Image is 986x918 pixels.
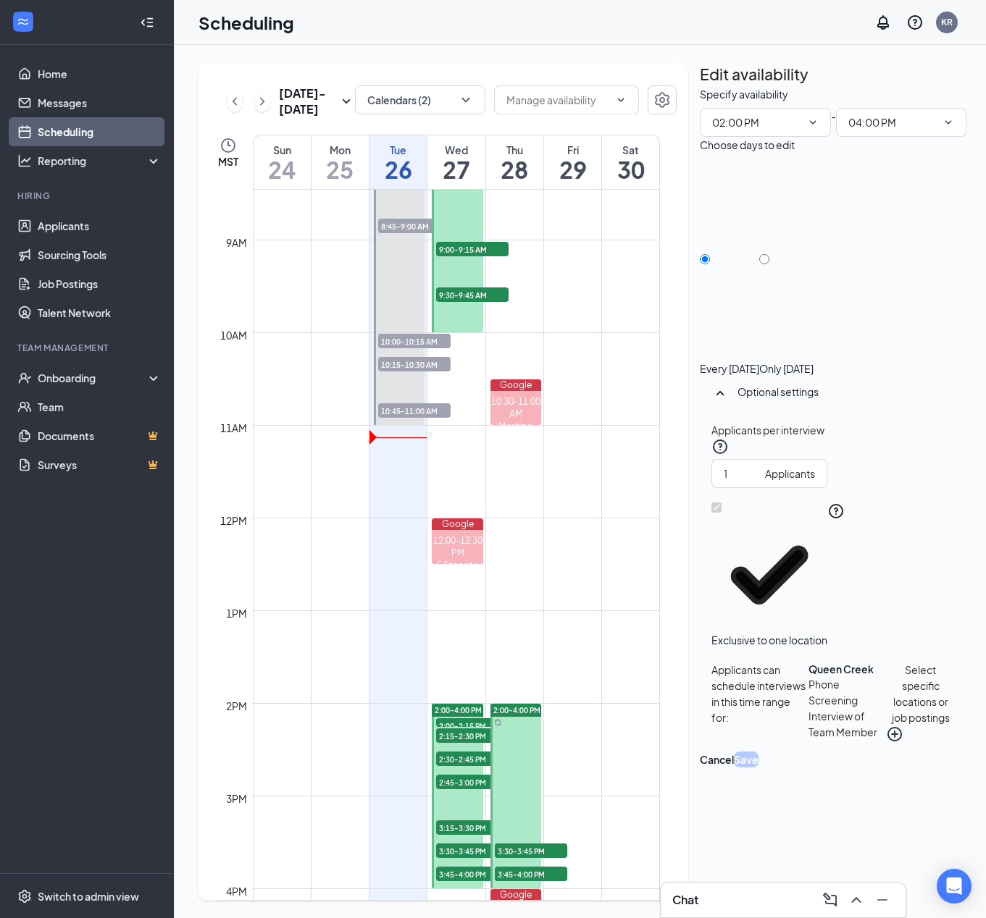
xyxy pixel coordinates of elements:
input: Manage availability [506,92,609,108]
div: 12:00-12:30 PM [432,534,482,559]
svg: Sync [494,719,501,726]
svg: QuestionInfo [827,502,845,520]
a: August 25, 2025 [312,135,369,189]
a: Talent Network [38,298,162,327]
a: Applicants [38,211,162,240]
svg: Clock [220,137,237,154]
span: 2:45-3:00 PM [436,775,509,789]
a: August 28, 2025 [486,135,543,189]
div: Switch to admin view [38,889,139,904]
div: KR [941,16,953,28]
div: Hiring [17,190,159,202]
span: 2:15-2:30 PM [436,728,509,743]
h2: Edit availability [700,62,809,86]
span: 2:00-4:00 PM [435,705,482,715]
a: Sourcing Tools [38,240,162,269]
span: 10:15-10:30 AM [378,357,451,371]
svg: Checkmark [711,517,827,633]
h1: 29 [544,157,601,182]
button: Save [734,751,759,767]
div: Wed [427,143,485,157]
svg: PlusCircle [886,725,903,743]
span: 8:45-9:00 AM [378,219,451,233]
svg: UserCheck [17,371,32,385]
a: Messages [38,88,162,117]
div: Open Intercom Messenger [937,869,972,904]
div: Applicants [765,466,815,481]
a: SurveysCrown [38,450,162,479]
button: Calendars (2)ChevronDown [355,85,485,114]
svg: ChevronDown [615,94,627,106]
div: Mon [312,143,369,157]
h1: 26 [369,157,427,182]
svg: Notifications [874,14,892,31]
svg: ChevronDown [807,117,819,128]
div: Choose days to edit [700,137,795,153]
div: Onboarding [38,371,149,385]
span: 3:45-4:00 PM [436,867,509,881]
a: August 27, 2025 [427,135,485,189]
div: 10am [217,327,250,343]
a: August 26, 2025 [369,135,427,189]
div: 2pm [223,698,250,714]
button: Cancel [700,751,734,767]
span: 10:00-10:15 AM [378,334,451,348]
h1: 27 [427,157,485,182]
a: August 24, 2025 [254,135,311,189]
div: Google [490,379,541,391]
div: 9am [223,235,250,250]
span: 3:30-3:45 PM [436,843,509,858]
div: Exclusive to one location [711,633,827,647]
h1: 24 [254,157,311,182]
div: 3pm [223,791,250,807]
div: Applicants can schedule interviews in this time range for: [711,662,809,743]
div: 4pm [223,883,250,899]
span: 9:30-9:45 AM [436,287,509,302]
div: Google [490,889,541,901]
button: ChevronRight [254,90,270,112]
div: Applicants per interview [711,422,955,438]
svg: SmallChevronUp [711,384,729,402]
div: 10:30-11:00 AM [490,395,541,420]
button: ComposeMessage [819,888,842,911]
span: 3:30-3:45 PM [495,843,567,858]
a: Job Postings [38,269,162,298]
div: Google [432,518,482,530]
div: Team Management [17,342,159,354]
input: Exclusive to one location [711,502,722,513]
div: Tue [369,143,427,157]
span: 10:45-11:00 AM [378,403,451,418]
a: Home [38,59,162,88]
a: DocumentsCrown [38,421,162,450]
div: Sun [254,143,311,157]
div: Fri [544,143,601,157]
svg: ChevronUp [848,891,865,909]
div: - [700,108,966,137]
div: Optional settings [738,384,955,399]
svg: QuestionInfo [906,14,924,31]
a: August 29, 2025 [544,135,601,189]
h1: 25 [312,157,369,182]
svg: Analysis [17,153,32,168]
span: MST [218,154,238,169]
svg: Settings [653,91,671,109]
div: 12pm [217,513,250,529]
svg: SmallChevronDown [338,93,355,110]
button: Minimize [871,888,894,911]
div: Only [DATE] [759,361,814,376]
svg: QuestionInfo [711,438,729,455]
div: Thu [486,143,543,157]
h3: [DATE] - [DATE] [279,85,338,117]
button: Settings [648,85,677,114]
svg: ComposeMessage [822,891,839,909]
button: Select specific locations or job postingsPlusCircle [886,662,955,743]
a: Team [38,392,162,421]
button: ChevronUp [845,888,868,911]
div: Reporting [38,153,162,168]
svg: ChevronDown [459,93,473,107]
svg: ChevronLeft [227,93,242,110]
div: Optional settings [700,376,966,413]
span: 3:15-3:30 PM [436,820,509,835]
svg: Minimize [874,891,891,909]
svg: Settings [17,889,32,904]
